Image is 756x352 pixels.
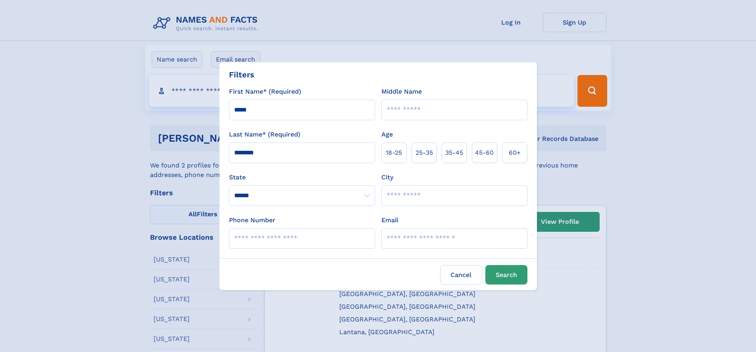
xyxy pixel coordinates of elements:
div: Filters [229,69,254,81]
label: Email [381,215,398,225]
label: Cancel [440,265,482,285]
label: State [229,173,375,182]
label: City [381,173,393,182]
label: Last Name* (Required) [229,130,300,139]
span: 25‑35 [416,148,433,158]
label: Middle Name [381,87,422,96]
span: 45‑60 [475,148,494,158]
button: Search [485,265,527,285]
span: 60+ [509,148,521,158]
span: 18‑25 [386,148,402,158]
label: First Name* (Required) [229,87,301,96]
label: Phone Number [229,215,275,225]
label: Age [381,130,393,139]
span: 35‑45 [445,148,463,158]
